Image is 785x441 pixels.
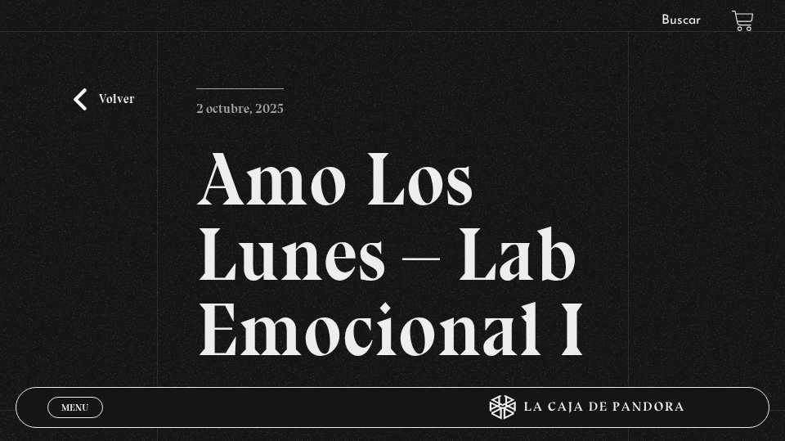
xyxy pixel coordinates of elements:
a: Buscar [662,14,701,27]
span: Menu [61,403,88,412]
p: 2 octubre, 2025 [196,88,284,121]
a: View your shopping cart [732,10,754,32]
h2: Amo Los Lunes – Lab Emocional I [196,142,588,367]
a: Volver [74,88,134,110]
span: Cerrar [56,416,94,428]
